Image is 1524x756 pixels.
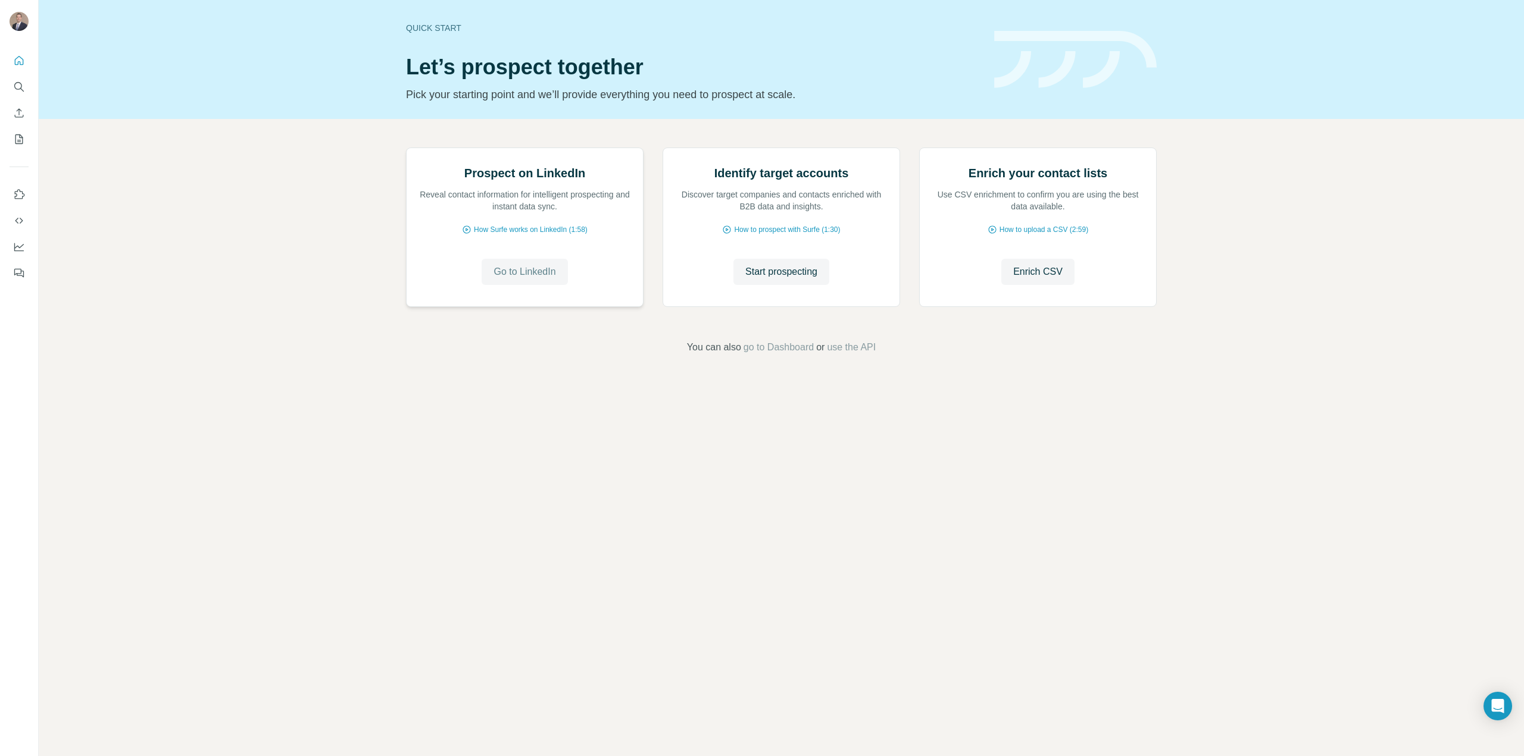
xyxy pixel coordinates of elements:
p: Discover target companies and contacts enriched with B2B data and insights. [675,189,888,212]
button: Enrich CSV [10,102,29,124]
div: Open Intercom Messenger [1484,692,1512,720]
h2: Identify target accounts [714,165,849,181]
button: Quick start [10,50,29,71]
h2: Prospect on LinkedIn [464,165,585,181]
img: banner [994,31,1157,89]
p: Reveal contact information for intelligent prospecting and instant data sync. [419,189,631,212]
p: Use CSV enrichment to confirm you are using the best data available. [932,189,1144,212]
p: Pick your starting point and we’ll provide everything you need to prospect at scale. [406,86,980,103]
img: Avatar [10,12,29,31]
h1: Let’s prospect together [406,55,980,79]
button: Dashboard [10,236,29,258]
button: Use Surfe on LinkedIn [10,184,29,205]
button: Enrich CSV [1001,259,1075,285]
h2: Enrich your contact lists [969,165,1107,181]
button: Go to LinkedIn [482,259,567,285]
button: My lists [10,128,29,150]
span: Enrich CSV [1013,265,1063,279]
button: Feedback [10,262,29,284]
button: Use Surfe API [10,210,29,231]
button: Search [10,76,29,98]
div: Quick start [406,22,980,34]
span: How to upload a CSV (2:59) [1000,224,1088,235]
button: go to Dashboard [744,340,814,355]
span: How Surfe works on LinkedIn (1:58) [474,224,588,235]
span: Start prospecting [745,265,817,279]
span: You can also [687,340,741,355]
span: How to prospect with Surfe (1:30) [734,224,840,235]
span: Go to LinkedIn [494,265,555,279]
button: use the API [827,340,876,355]
button: Start prospecting [733,259,829,285]
span: or [816,340,825,355]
